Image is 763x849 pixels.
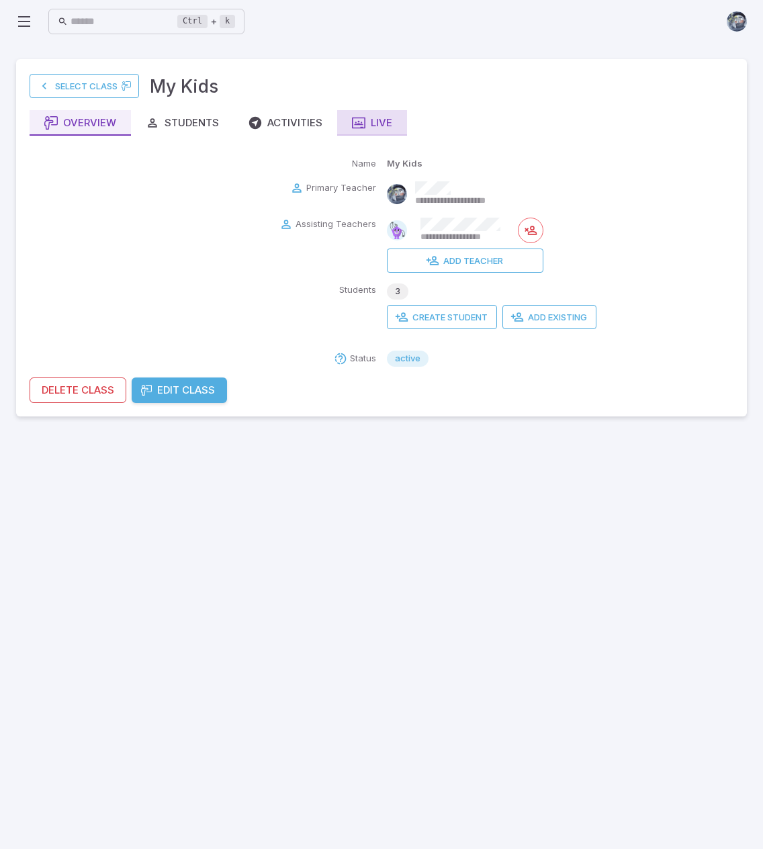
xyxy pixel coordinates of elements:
span: 3 [387,285,408,298]
button: Add Existing [502,305,596,329]
div: Students [146,116,219,130]
img: pentagon.svg [387,220,407,240]
img: andrew.jpg [387,184,407,204]
p: Status [350,352,376,365]
div: + [177,13,235,30]
span: active [387,352,429,365]
button: Edit Class [132,377,227,403]
a: Select Class [30,74,139,98]
button: Create Student [387,305,497,329]
div: Activities [249,116,322,130]
img: andrew.jpg [727,11,747,32]
button: Add Teacher [387,249,543,273]
kbd: k [220,15,235,28]
p: Students [339,283,376,297]
p: My Kids [387,157,422,171]
button: Delete Class [30,377,126,403]
h3: My Kids [150,73,218,99]
kbd: Ctrl [177,15,208,28]
div: Live [352,116,392,130]
p: Primary Teacher [306,181,376,195]
p: Assisting Teachers [296,218,376,231]
p: Name [352,157,376,171]
div: Overview [44,116,116,130]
